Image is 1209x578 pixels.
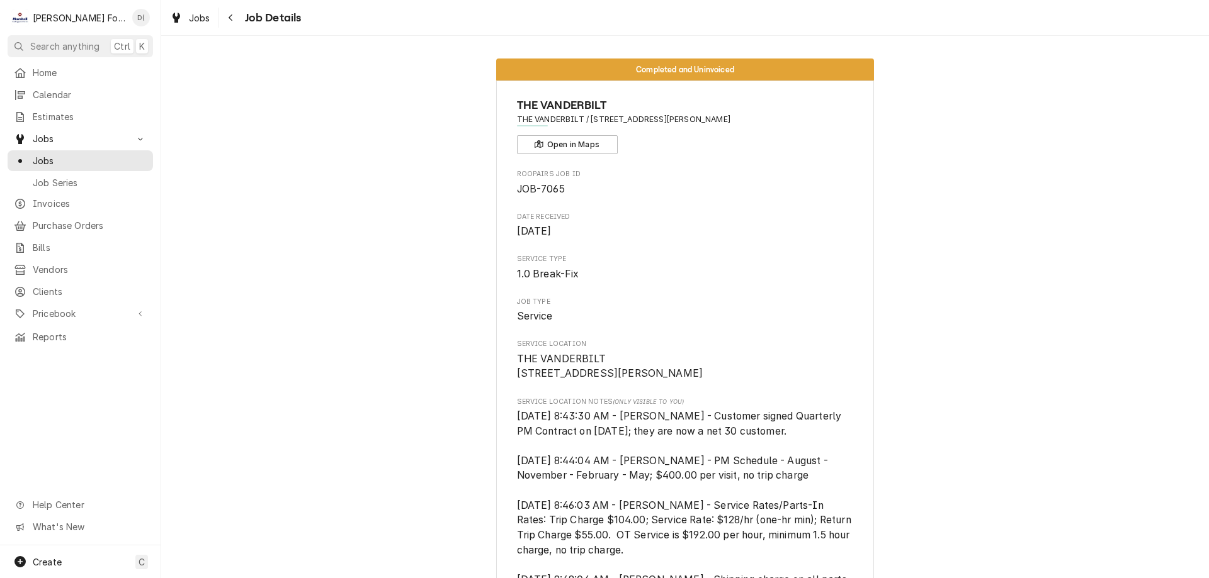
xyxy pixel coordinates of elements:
[517,212,854,239] div: Date Received
[8,193,153,214] a: Invoices
[517,268,579,280] span: 1.0 Break-Fix
[8,215,153,236] a: Purchase Orders
[517,225,552,237] span: [DATE]
[517,353,703,380] span: THE VANDERBILT [STREET_ADDRESS][PERSON_NAME]
[33,241,147,254] span: Bills
[30,40,99,53] span: Search anything
[517,254,854,281] div: Service Type
[636,65,734,74] span: Completed and Uninvoiced
[33,154,147,167] span: Jobs
[8,128,153,149] a: Go to Jobs
[8,259,153,280] a: Vendors
[8,281,153,302] a: Clients
[517,114,854,125] span: Address
[8,516,153,537] a: Go to What's New
[139,40,145,53] span: K
[517,297,854,324] div: Job Type
[33,330,147,343] span: Reports
[33,66,147,79] span: Home
[11,9,29,26] div: Marshall Food Equipment Service's Avatar
[8,237,153,258] a: Bills
[517,135,618,154] button: Open in Maps
[517,183,565,195] span: JOB-7065
[517,97,854,154] div: Client Information
[165,8,215,28] a: Jobs
[517,339,854,349] span: Service Location
[517,310,553,322] span: Service
[8,62,153,83] a: Home
[33,219,147,232] span: Purchase Orders
[517,267,854,282] span: Service Type
[517,169,854,179] span: Roopairs Job ID
[33,88,147,101] span: Calendar
[496,58,874,81] div: Status
[517,397,854,407] span: Service Location Notes
[8,494,153,515] a: Go to Help Center
[33,307,128,320] span: Pricebook
[517,352,854,381] span: Service Location
[517,297,854,307] span: Job Type
[517,169,854,196] div: Roopairs Job ID
[33,520,145,533] span: What's New
[33,132,128,145] span: Jobs
[517,182,854,197] span: Roopairs Job ID
[517,212,854,222] span: Date Received
[189,11,210,25] span: Jobs
[8,35,153,57] button: Search anythingCtrlK
[33,11,125,25] div: [PERSON_NAME] Food Equipment Service
[33,285,147,298] span: Clients
[114,40,130,53] span: Ctrl
[33,498,145,511] span: Help Center
[517,254,854,264] span: Service Type
[517,339,854,381] div: Service Location
[613,398,684,405] span: (Only Visible to You)
[132,9,150,26] div: D(
[8,150,153,171] a: Jobs
[132,9,150,26] div: Derek Testa (81)'s Avatar
[8,303,153,324] a: Go to Pricebook
[33,557,62,567] span: Create
[33,197,147,210] span: Invoices
[517,224,854,239] span: Date Received
[11,9,29,26] div: M
[8,106,153,127] a: Estimates
[33,110,147,123] span: Estimates
[517,309,854,324] span: Job Type
[221,8,241,28] button: Navigate back
[8,84,153,105] a: Calendar
[139,555,145,569] span: C
[33,176,147,189] span: Job Series
[33,263,147,276] span: Vendors
[8,326,153,347] a: Reports
[241,9,302,26] span: Job Details
[8,172,153,193] a: Job Series
[517,97,854,114] span: Name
